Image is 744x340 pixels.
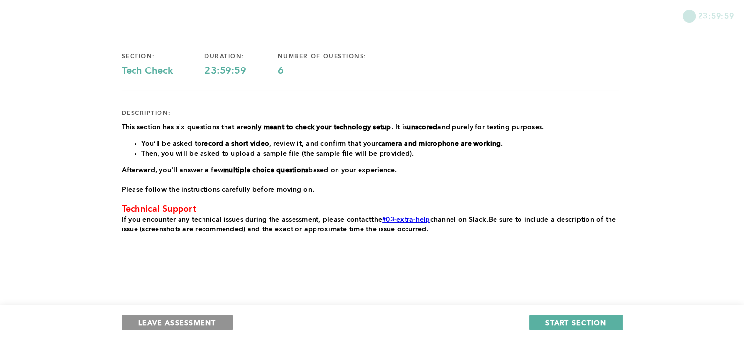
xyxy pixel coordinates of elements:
p: Please follow the instructions carefully before moving on. [122,185,619,195]
strong: unscored [407,124,437,131]
strong: multiple choice questions [223,167,308,174]
li: You’ll be asked to , review it, and confirm that your . [141,139,619,149]
button: START SECTION [529,315,622,330]
span: . [487,216,489,223]
span: If you encounter any technical issues during the assessment, please contact [122,216,372,223]
div: 23:59:59 [204,66,278,77]
div: number of questions: [278,53,398,61]
div: description: [122,110,171,117]
div: 6 [278,66,398,77]
p: Afterward, you'll answer a few based on your experience. [122,165,619,175]
button: LEAVE ASSESSMENT [122,315,233,330]
p: This section has six questions that are . It is and purely for testing purposes. [122,122,619,132]
strong: camera and microphone are working [378,140,501,147]
li: Then, you will be asked to upload a sample file (the sample file will be provided). [141,149,619,159]
div: section: [122,53,205,61]
a: #03-extra-help [382,216,430,223]
span: 23:59:59 [698,10,734,21]
p: the channel on Slack Be sure to include a description of the issue (screenshots are recommended) ... [122,215,619,234]
div: Tech Check [122,66,205,77]
span: START SECTION [545,318,606,327]
div: duration: [204,53,278,61]
strong: only meant to check your technology setup [247,124,391,131]
strong: record a short video [202,140,269,147]
span: Technical Support [122,205,196,214]
span: LEAVE ASSESSMENT [138,318,216,327]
